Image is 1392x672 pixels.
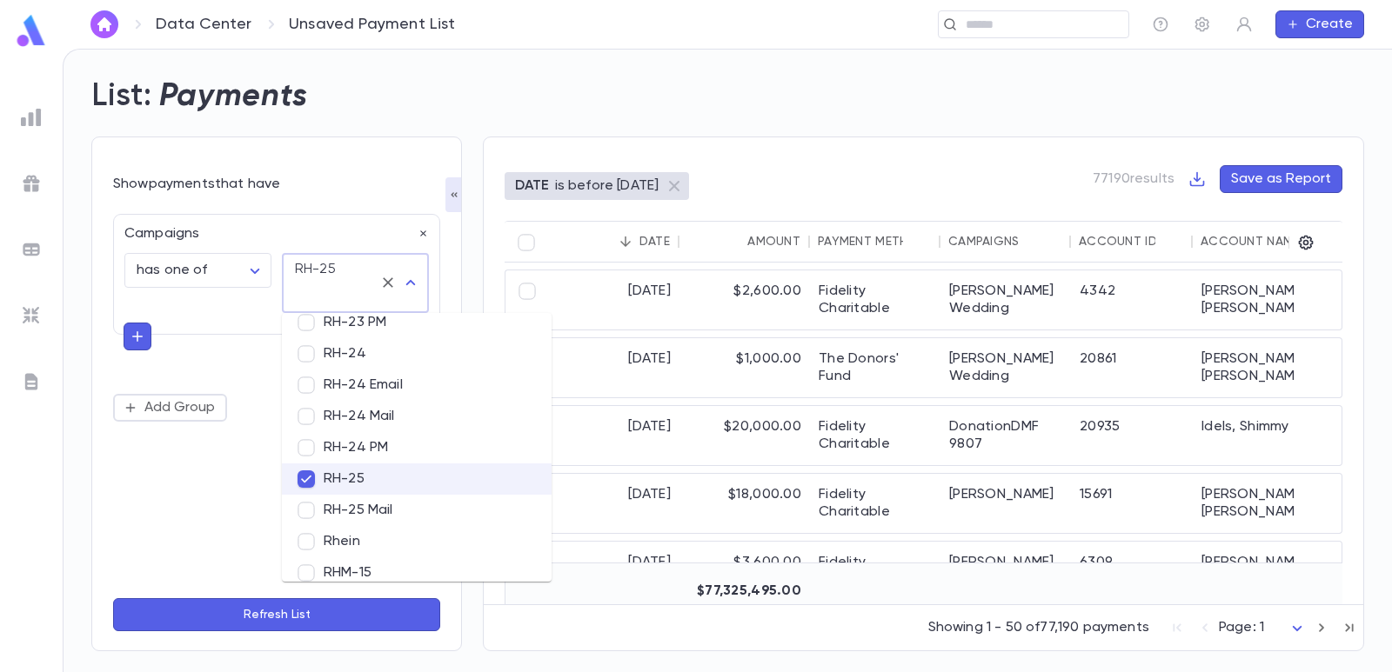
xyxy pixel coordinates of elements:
[810,542,940,601] div: Fidelity Charitable
[940,338,1071,397] div: [PERSON_NAME] Wedding
[505,172,689,200] div: DATEis before [DATE]
[928,619,1149,636] p: Showing 1 - 50 of 77,190 payments
[747,235,800,249] div: Amount
[398,270,423,295] button: Close
[1079,235,1157,249] div: Account ID
[282,338,552,369] li: RH-24
[679,406,810,465] div: $20,000.00
[137,263,208,277] span: has one of
[113,598,440,631] button: Refresh List
[639,235,670,249] div: Date
[679,338,810,397] div: $1,000.00
[810,474,940,533] div: Fidelity Charitable
[14,14,49,48] img: logo
[21,107,42,128] img: reports_grey.c525e4749d1bce6a11f5fe2a8de1b229.svg
[612,228,639,256] button: Sort
[156,15,251,34] a: Data Center
[1093,170,1174,188] p: 77190 results
[282,463,552,495] li: RH-25
[1219,621,1264,635] span: Page: 1
[94,17,115,31] img: home_white.a664292cf8c1dea59945f0da9f25487c.svg
[282,526,552,557] li: Rhein
[282,432,552,463] li: RH-24 PM
[289,15,456,34] p: Unsaved Payment List
[1155,228,1183,256] button: Sort
[282,369,552,401] li: RH-24 Email
[948,235,1020,249] div: Campaigns
[1071,542,1193,601] div: 6309
[940,542,1071,601] div: [PERSON_NAME]
[940,270,1071,329] div: [PERSON_NAME] Wedding
[1020,228,1047,256] button: Sort
[679,570,810,612] div: $77,325,495.00
[940,474,1071,533] div: [PERSON_NAME]
[549,474,679,533] div: [DATE]
[549,406,679,465] div: [DATE]
[810,270,940,329] div: Fidelity Charitable
[124,254,271,288] div: has one of
[549,542,679,601] div: [DATE]
[1201,235,1299,249] div: Account Name
[282,307,552,338] li: RH-23 PM
[21,173,42,194] img: campaigns_grey.99e729a5f7ee94e3726e6486bddda8f1.svg
[810,338,940,397] div: The Donors' Fund
[1219,615,1308,642] div: Page: 1
[1071,338,1193,397] div: 20861
[1071,474,1193,533] div: 15691
[903,228,931,256] button: Sort
[113,176,440,193] p: Show payments that have
[549,338,679,397] div: [DATE]
[555,177,659,195] p: is before [DATE]
[818,235,927,249] div: Payment Method
[1275,10,1364,38] button: Create
[719,228,747,256] button: Sort
[515,177,550,195] p: DATE
[295,260,336,280] div: RH-25
[21,305,42,326] img: imports_grey.530a8a0e642e233f2baf0ef88e8c9fcb.svg
[940,406,1071,465] div: DonationDMF 9807
[679,474,810,533] div: $18,000.00
[282,401,552,432] li: RH-24 Mail
[679,542,810,601] div: $3,600.00
[1071,270,1193,329] div: 4342
[21,371,42,392] img: letters_grey.7941b92b52307dd3b8a917253454ce1c.svg
[91,77,152,116] h2: List:
[114,215,429,243] div: Campaigns
[113,394,227,422] button: Add Group
[679,270,810,329] div: $2,600.00
[21,239,42,260] img: batches_grey.339ca447c9d9533ef1741baa751efc33.svg
[810,406,940,465] div: Fidelity Charitable
[159,77,308,116] h2: Payments
[549,270,679,329] div: [DATE]
[376,270,400,295] button: Clear
[1220,165,1342,193] button: Save as Report
[282,495,552,526] li: RH-25 Mail
[282,557,552,589] li: RHM-15
[1071,406,1193,465] div: 20935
